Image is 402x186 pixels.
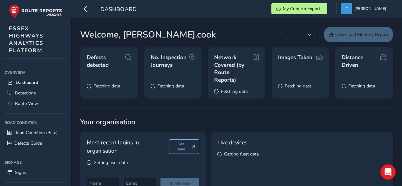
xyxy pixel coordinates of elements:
[16,79,38,86] span: Dashboard
[9,25,44,54] span: ESSEX HIGHWAYS ANALYTICS PLATFORM
[100,5,137,14] span: Dashboard
[4,138,66,148] a: Defects Guide
[283,6,323,12] span: My Confirm Exports
[93,83,120,89] span: Fetching data
[80,117,393,127] span: Your organisation
[87,54,125,69] span: Defects detected
[271,3,327,14] button: My Confirm Exports
[221,88,248,94] span: Fetching data
[4,167,66,178] a: Signs
[341,3,352,14] img: diamond-layout
[4,158,66,167] div: Signage
[169,139,200,154] button: See more
[15,100,38,107] span: Route View
[4,68,66,77] div: Overview
[217,138,247,147] span: Live devices
[278,54,312,61] span: Images Taken
[380,164,396,180] div: Open Intercom Messenger
[15,169,26,176] span: Signs
[157,83,184,89] span: Fetching data
[285,83,311,89] span: Fetching data
[4,77,66,88] a: Dashboard
[341,3,388,14] button: [PERSON_NAME]
[4,127,66,138] a: Road Condition (Beta)
[342,54,380,69] span: Distance Driven
[224,151,259,157] span: Getting fleet data
[9,4,62,19] img: rr logo
[14,130,58,136] span: Road Condition (Beta)
[87,138,169,155] span: Most recent logins in organisation
[4,88,66,98] a: Detections
[14,140,42,146] span: Defects Guide
[173,141,189,152] span: See more
[348,83,375,89] span: Fetching data
[80,28,216,41] span: Welcome, [PERSON_NAME].cook
[15,90,36,96] span: Detections
[214,54,253,84] span: Network Covered (by Route Reports)
[4,98,66,109] a: Route View
[93,160,128,166] span: Getting user data
[151,54,189,69] span: No. Inspection Journeys
[4,118,66,127] div: Road Condition
[354,3,386,14] span: [PERSON_NAME]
